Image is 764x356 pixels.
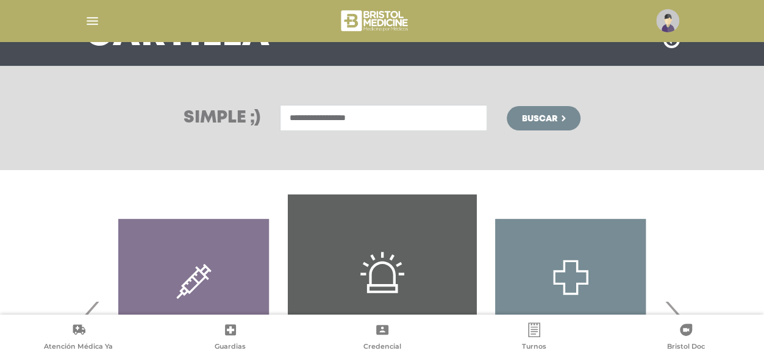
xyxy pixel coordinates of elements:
[215,342,246,353] span: Guardias
[85,13,100,29] img: Cober_menu-lines-white.svg
[667,342,705,353] span: Bristol Doc
[521,115,557,123] span: Buscar
[2,322,154,354] a: Atención Médica Ya
[363,342,401,353] span: Credencial
[458,322,610,354] a: Turnos
[306,322,458,354] a: Credencial
[85,20,270,51] h3: Cartilla
[154,322,306,354] a: Guardias
[184,110,260,127] h3: Simple ;)
[80,283,104,349] span: Previous
[507,106,580,130] button: Buscar
[610,322,762,354] a: Bristol Doc
[339,6,412,35] img: bristol-medicine-blanco.png
[522,342,546,353] span: Turnos
[661,283,685,349] span: Next
[656,9,679,32] img: profile-placeholder.svg
[44,342,113,353] span: Atención Médica Ya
